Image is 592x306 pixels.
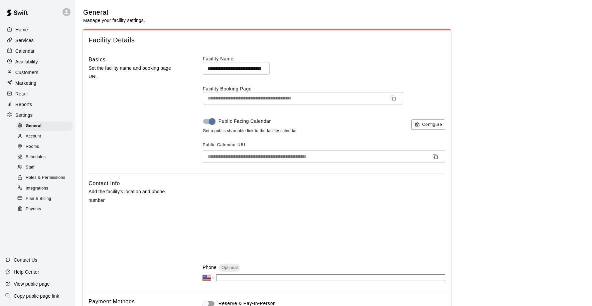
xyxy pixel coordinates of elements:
span: Account [26,133,41,140]
span: General [26,123,42,129]
label: Facility Name [203,55,445,62]
a: Schedules [16,152,75,163]
button: Configure [411,119,445,130]
a: Marketing [5,78,70,88]
p: Reports [15,101,32,108]
p: Calendar [15,48,35,54]
button: Copy URL [388,93,399,103]
div: Schedules [16,152,72,162]
button: Copy URL [430,151,441,162]
span: Schedules [26,154,46,161]
p: Contact Us [14,257,37,263]
p: Copy public page link [14,293,59,299]
a: Reports [5,99,70,109]
span: Staff [26,164,34,171]
span: Plan & Billing [26,196,51,202]
h6: Basics [89,55,106,64]
a: General [16,121,75,131]
a: Availability [5,57,70,67]
div: Account [16,132,72,141]
a: Customers [5,67,70,77]
a: Staff [16,163,75,173]
p: Customers [15,69,38,76]
a: Services [5,35,70,45]
a: Retail [5,89,70,99]
label: Facility Booking Page [203,85,445,92]
p: Settings [15,112,33,118]
a: Roles & Permissions [16,173,75,183]
div: Rooms [16,142,72,151]
h5: General [83,8,145,17]
a: Integrations [16,183,75,194]
a: Rooms [16,142,75,152]
p: Set the facility name and booking page URL [89,64,181,81]
h6: Payment Methods [89,297,135,306]
a: Home [5,25,70,35]
span: Public Calendar URL [203,142,247,147]
p: Home [15,26,28,33]
span: Optional [219,265,240,270]
div: Staff [16,163,72,172]
span: Rooms [26,143,39,150]
p: Services [15,37,34,44]
iframe: Secure address input frame [201,178,447,254]
p: Retail [15,90,28,97]
a: Settings [5,110,70,120]
a: Payouts [16,204,75,214]
a: Plan & Billing [16,194,75,204]
div: Payouts [16,205,72,214]
span: Integrations [26,185,48,192]
div: Roles & Permissions [16,173,72,183]
p: View public page [14,281,50,287]
div: General [16,121,72,131]
p: Marketing [15,80,36,86]
h6: Contact Info [89,179,120,188]
a: Account [16,131,75,141]
div: Integrations [16,184,72,193]
div: Plan & Billing [16,194,72,204]
p: Manage your facility settings. [83,17,145,24]
p: Help Center [14,269,39,275]
span: Public Facing Calendar [218,118,271,125]
span: Facility Details [89,36,445,45]
span: Get a public shareable link to the facility calendar [203,128,297,134]
p: Availability [15,58,38,65]
span: Payouts [26,206,41,213]
p: Phone [203,264,216,271]
a: Calendar [5,46,70,56]
p: Add the facility's location and phone number [89,188,181,204]
span: Roles & Permissions [26,175,65,181]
